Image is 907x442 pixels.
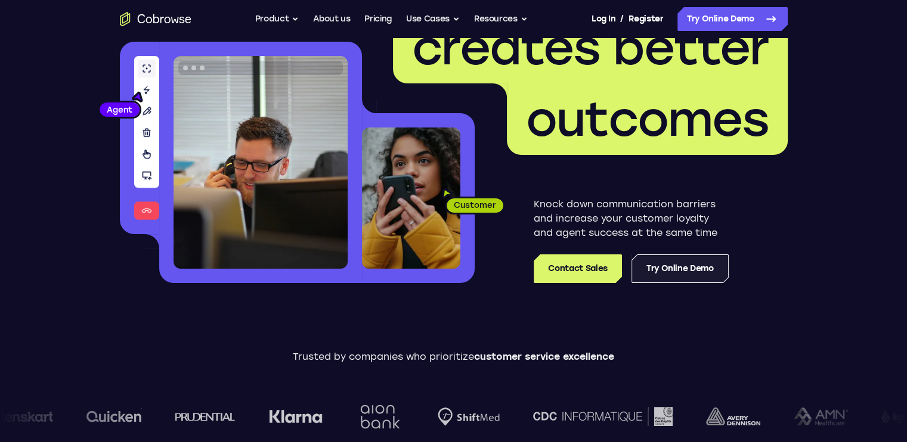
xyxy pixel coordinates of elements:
[255,7,299,31] button: Product
[632,254,729,283] a: Try Online Demo
[120,12,191,26] a: Go to the home page
[356,393,404,441] img: Aion Bank
[438,407,500,426] img: Shiftmed
[175,412,236,421] img: prudential
[364,7,392,31] a: Pricing
[269,409,323,424] img: Klarna
[474,351,614,362] span: customer service excellence
[474,7,528,31] button: Resources
[313,7,350,31] a: About us
[534,197,729,240] p: Knock down communication barriers and increase your customer loyalty and agent success at the sam...
[629,7,663,31] a: Register
[533,407,673,425] img: CDC Informatique
[362,127,460,269] img: A customer holding their phone
[620,12,624,26] span: /
[592,7,615,31] a: Log In
[677,7,788,31] a: Try Online Demo
[406,7,460,31] button: Use Cases
[526,91,769,148] span: outcomes
[706,407,760,425] img: avery-dennison
[412,19,769,76] span: creates better
[534,254,621,283] a: Contact Sales
[174,56,348,269] img: A customer support agent talking on the phone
